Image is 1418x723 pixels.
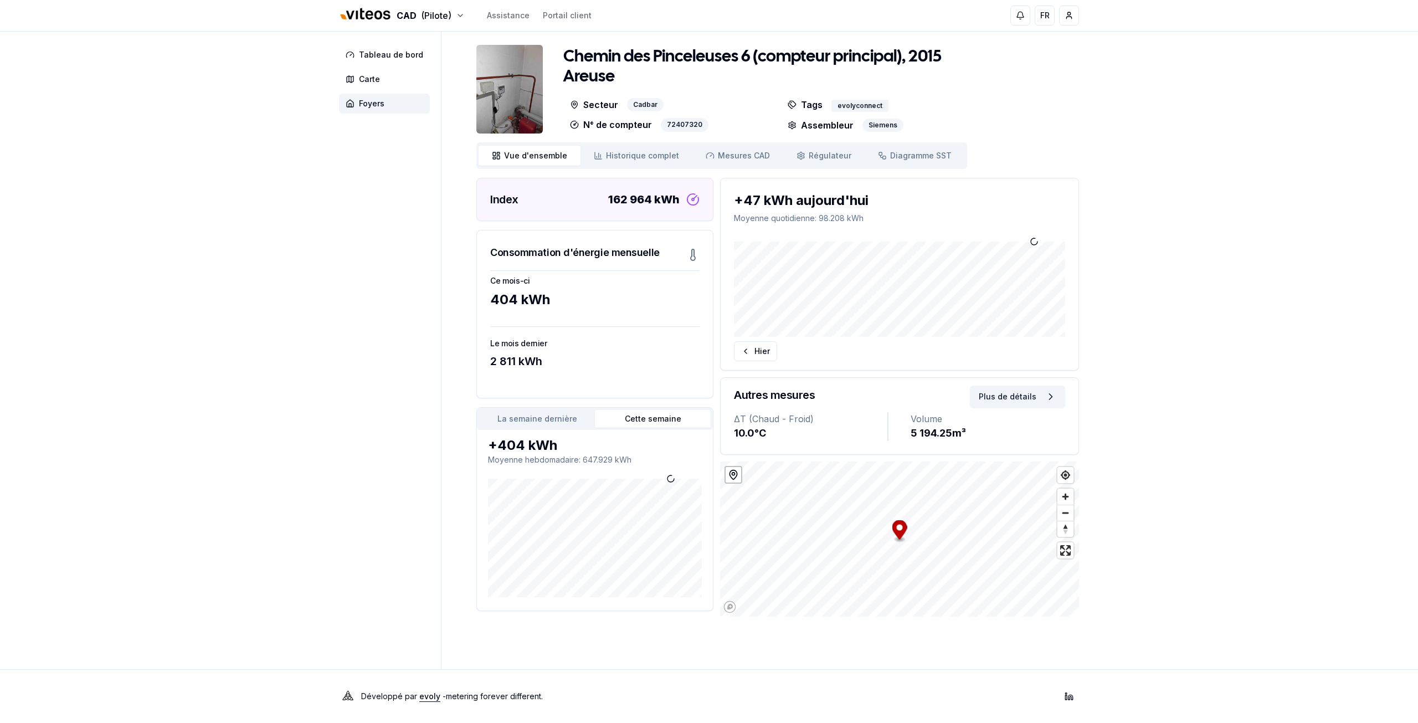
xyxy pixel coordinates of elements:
img: unit Image [476,45,543,134]
a: Vue d'ensemble [479,146,580,166]
span: Historique complet [606,150,679,161]
a: Régulateur [783,146,865,166]
span: Régulateur [809,150,851,161]
h3: Ce mois-ci [490,275,700,286]
h3: Index [490,192,518,207]
a: Portail client [543,10,592,21]
button: Hier [734,341,777,361]
div: 162 964 kWh [608,192,680,207]
a: Carte [339,69,434,89]
canvas: Map [720,462,1079,617]
span: CAD [397,9,417,22]
p: N° de compteur [570,118,652,132]
span: Tableau de bord [359,49,423,60]
a: evoly [419,691,440,701]
div: 2 811 kWh [490,353,700,369]
p: Moyenne quotidienne : 98.208 kWh [734,213,1065,224]
button: Reset bearing to north [1057,521,1073,537]
h3: Autres mesures [734,387,815,403]
a: Mapbox homepage [723,601,736,613]
div: +47 kWh aujourd'hui [734,192,1065,209]
span: (Pilote) [421,9,451,22]
p: Développé par - metering forever different . [361,689,543,704]
h3: Le mois dernier [490,338,700,349]
img: Viteos - CAD Logo [339,1,392,28]
button: Zoom in [1057,489,1073,505]
button: Zoom out [1057,505,1073,521]
button: Cette semaine [595,410,711,428]
div: 5 194.25 m³ [911,425,1065,441]
h1: Chemin des Pinceleuses 6 (compteur principal), 2015 Areuse [563,47,992,87]
img: Evoly Logo [339,688,357,705]
div: Siemens [862,119,903,132]
a: Assistance [487,10,530,21]
span: FR [1040,10,1050,21]
div: Volume [911,412,1065,425]
p: Secteur [570,98,618,112]
a: Diagramme SST [865,146,965,166]
a: Mesures CAD [692,146,783,166]
a: Historique complet [580,146,692,166]
button: FR [1035,6,1055,25]
button: Enter fullscreen [1057,542,1073,558]
p: Assembleur [788,119,854,132]
span: Vue d'ensemble [504,150,567,161]
button: Find my location [1057,467,1073,483]
p: Moyenne hebdomadaire : 647.929 kWh [488,454,702,465]
h3: Consommation d'énergie mensuelle [490,245,660,260]
button: Plus de détails [970,386,1065,408]
div: 72407320 [661,118,708,132]
div: ΔT (Chaud - Froid) [734,412,887,425]
span: Diagramme SST [890,150,952,161]
span: Mesures CAD [718,150,770,161]
div: 404 kWh [490,291,700,309]
p: Tags [788,98,823,112]
span: Foyers [359,98,384,109]
button: La semaine dernière [479,410,595,428]
div: evolyconnect [831,100,888,112]
div: Map marker [892,520,907,543]
span: Carte [359,74,380,85]
a: Tableau de bord [339,45,434,65]
div: +404 kWh [488,437,702,454]
div: 10.0 °C [734,425,887,441]
a: Foyers [339,94,434,114]
button: CAD(Pilote) [339,4,465,28]
div: Cadbar [627,98,664,112]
